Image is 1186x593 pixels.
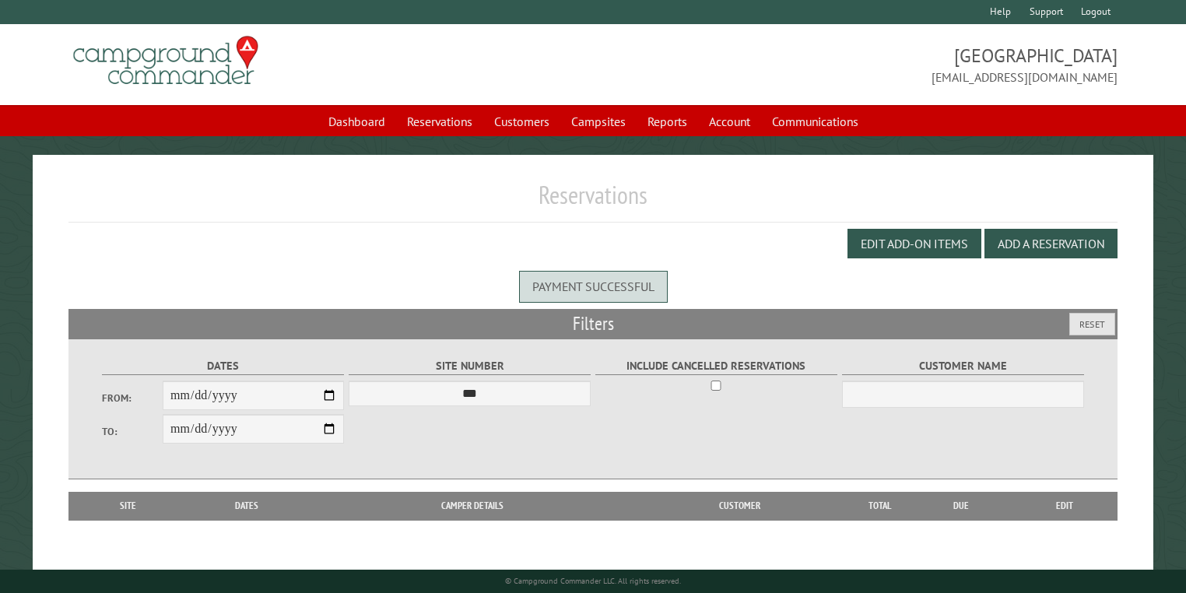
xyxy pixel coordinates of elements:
label: Dates [102,357,344,375]
a: Account [700,107,760,136]
th: Edit [1011,492,1118,520]
h1: Reservations [68,180,1118,223]
th: Customer [630,492,849,520]
label: To: [102,424,163,439]
a: Reservations [398,107,482,136]
label: Include Cancelled Reservations [595,357,837,375]
a: Communications [763,107,868,136]
button: Add a Reservation [984,229,1118,258]
th: Camper Details [315,492,631,520]
img: Campground Commander [68,30,263,91]
a: Customers [485,107,559,136]
a: Reports [638,107,697,136]
button: Reset [1069,313,1115,335]
small: © Campground Commander LLC. All rights reserved. [505,576,681,586]
th: Due [911,492,1011,520]
label: Site Number [349,357,591,375]
label: Customer Name [842,357,1084,375]
a: Campsites [562,107,635,136]
button: Edit Add-on Items [847,229,981,258]
div: Payment successful [519,271,668,302]
span: [GEOGRAPHIC_DATA] [EMAIL_ADDRESS][DOMAIN_NAME] [593,43,1118,86]
label: From: [102,391,163,405]
a: Dashboard [319,107,395,136]
h2: Filters [68,309,1118,339]
th: Total [849,492,911,520]
th: Dates [179,492,314,520]
th: Site [76,492,180,520]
